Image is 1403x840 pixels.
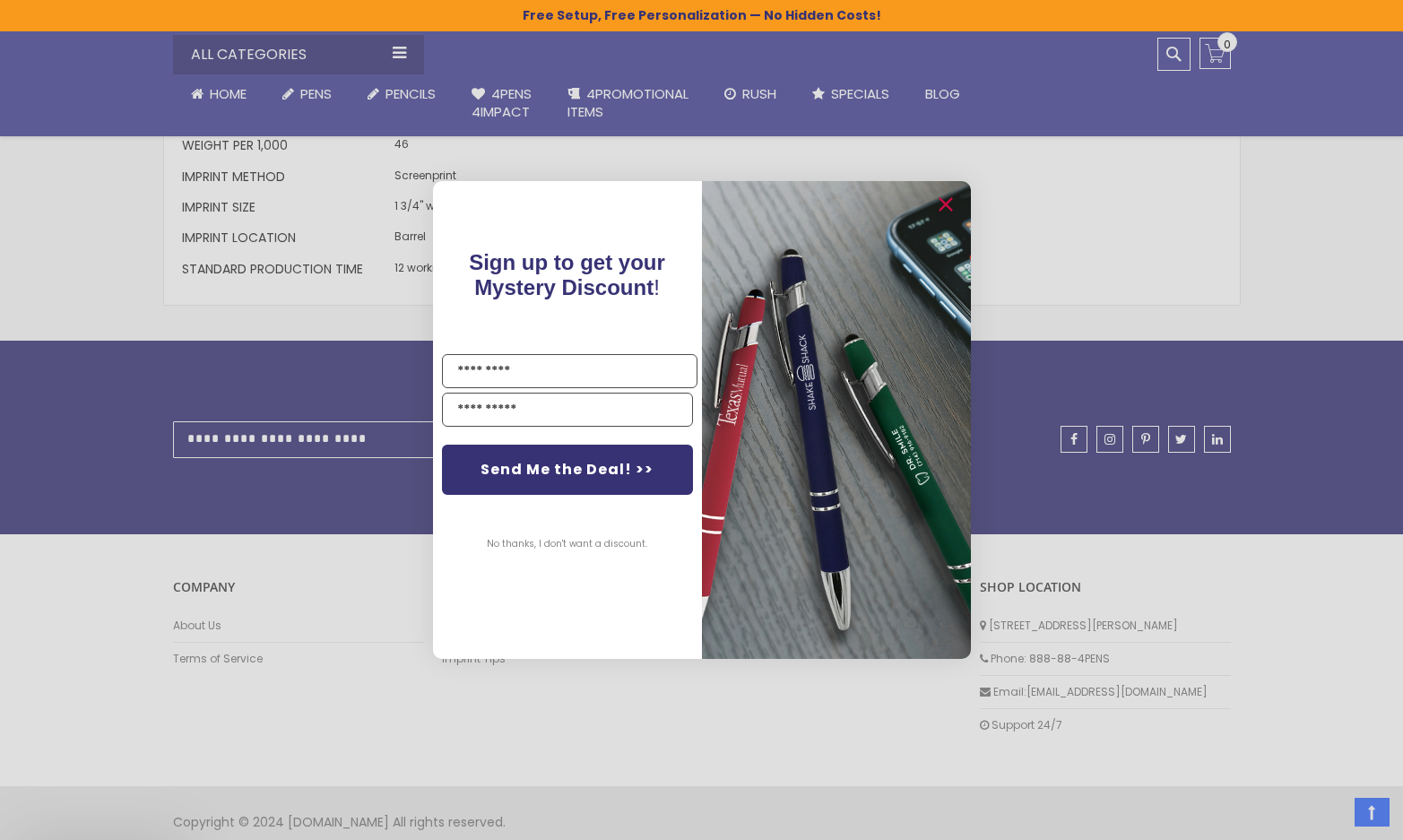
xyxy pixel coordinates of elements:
span: ! [469,250,665,299]
button: Close dialog [931,190,960,219]
button: Send Me the Deal! >> [442,445,693,495]
span: Sign up to get your Mystery Discount [469,250,665,299]
button: No thanks, I don't want a discount. [478,522,656,567]
img: 081b18bf-2f98-4675-a917-09431eb06994.jpeg [702,181,971,659]
iframe: Google Customer Reviews [1255,792,1403,840]
input: YOUR EMAIL [442,393,693,427]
